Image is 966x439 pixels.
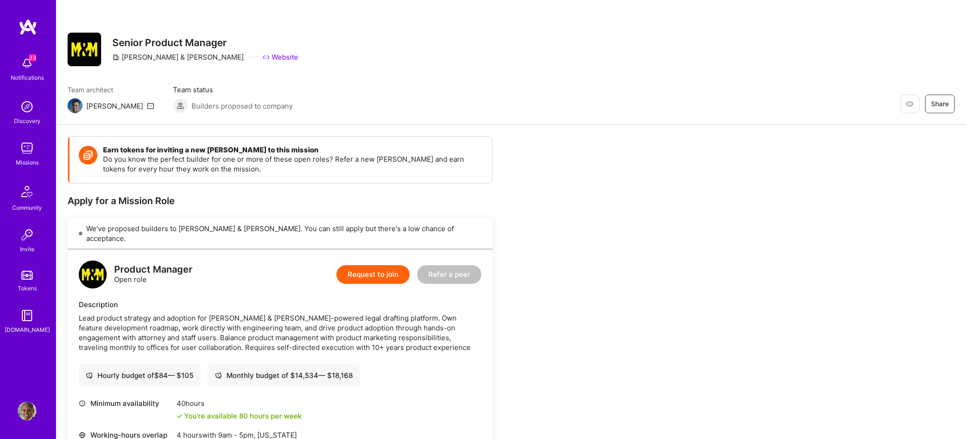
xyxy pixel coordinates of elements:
div: Description [79,300,481,309]
img: Community [16,180,38,203]
button: Request to join [336,265,410,284]
img: teamwork [18,139,36,158]
i: icon Cash [86,372,93,379]
div: Tokens [18,283,37,293]
img: Team Architect [68,98,82,113]
span: Builders proposed to company [192,101,293,111]
i: icon Mail [147,102,154,110]
i: icon World [79,432,86,439]
span: Share [931,99,949,109]
img: Invite [18,226,36,244]
div: Product Manager [114,265,192,274]
img: User Avatar [18,402,36,420]
div: We've proposed builders to [PERSON_NAME] & [PERSON_NAME]. You can still apply but there's a low c... [68,218,493,249]
div: Monthly budget of $ 14,534 — $ 18,168 [215,370,353,380]
div: [PERSON_NAME] [86,101,143,111]
div: Hourly budget of $ 84 — $ 105 [86,370,193,380]
button: Refer a peer [417,265,481,284]
img: bell [18,54,36,73]
div: Invite [20,244,34,254]
div: Community [12,203,42,213]
img: discovery [18,97,36,116]
div: [PERSON_NAME] & [PERSON_NAME] [112,52,244,62]
button: Share [925,95,955,113]
span: 33 [29,54,36,62]
div: Notifications [11,73,44,82]
div: Minimum availability [79,398,172,408]
i: icon Check [177,413,182,419]
img: Token icon [79,146,97,165]
img: logo [79,261,107,288]
div: Lead product strategy and adoption for [PERSON_NAME] & [PERSON_NAME]-powered legal drafting platf... [79,313,481,352]
img: Company Logo [68,33,101,66]
div: You're available 80 hours per week [177,411,301,421]
span: Team architect [68,85,154,95]
div: Missions [16,158,39,167]
img: tokens [21,271,33,280]
div: Open role [114,265,192,284]
img: guide book [18,306,36,325]
div: Discovery [14,116,41,126]
h3: Senior Product Manager [112,37,298,48]
p: Do you know the perfect builder for one or more of these open roles? Refer a new [PERSON_NAME] an... [103,154,483,174]
i: icon Clock [79,400,86,407]
i: icon Cash [215,372,222,379]
div: Apply for a Mission Role [68,195,493,207]
span: Team status [173,85,293,95]
a: Website [262,52,298,62]
div: [DOMAIN_NAME] [5,325,50,335]
div: 40 hours [177,398,301,408]
h4: Earn tokens for inviting a new [PERSON_NAME] to this mission [103,146,483,154]
a: User Avatar [15,402,39,420]
i: icon EyeClosed [906,100,913,108]
img: logo [19,19,37,35]
i: icon CompanyGray [112,54,120,61]
img: Builders proposed to company [173,98,188,113]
